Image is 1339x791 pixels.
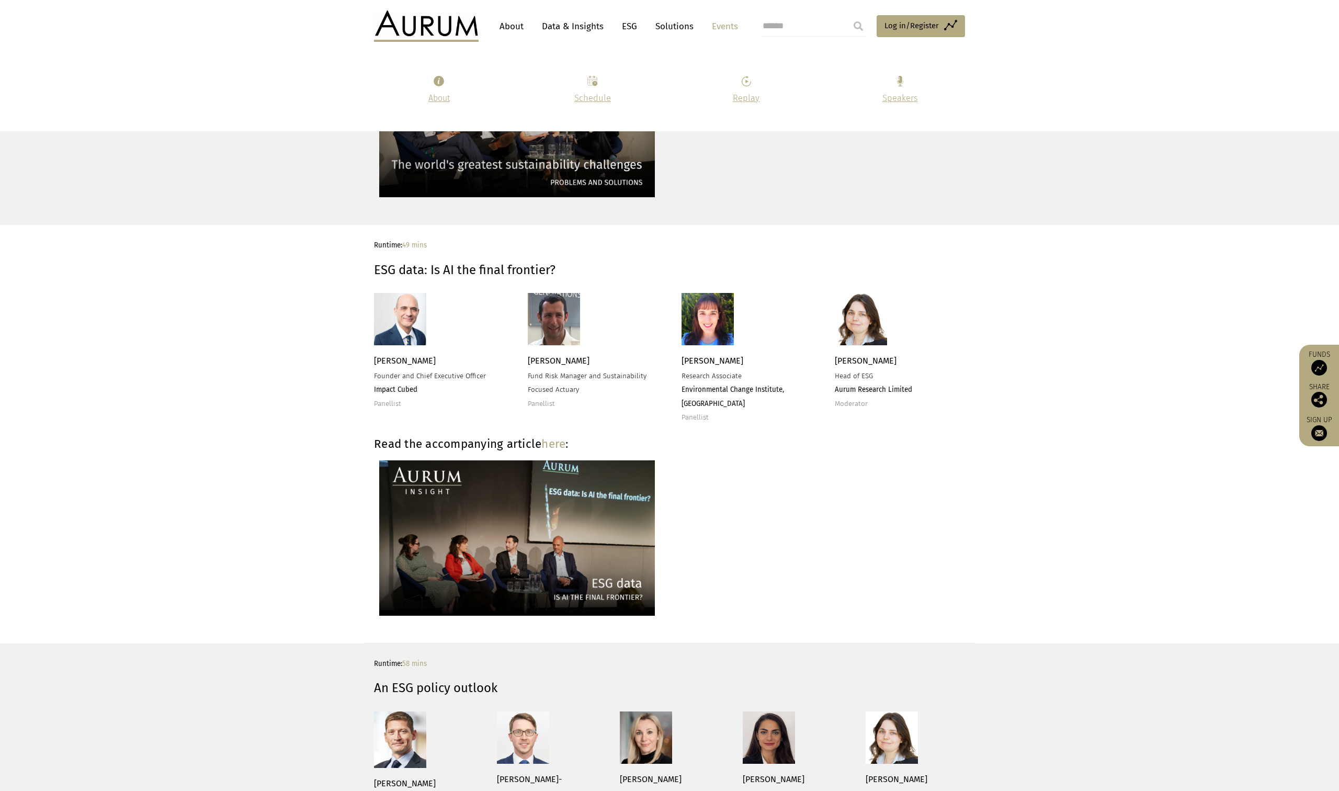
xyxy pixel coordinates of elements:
[374,400,401,408] span: Panellist
[1304,383,1334,408] div: Share
[528,356,589,366] span: [PERSON_NAME]
[835,386,912,394] strong: Aurum Research Limited
[374,10,479,42] img: Aurum
[707,17,738,36] a: Events
[494,17,529,36] a: About
[528,372,646,394] span: Fund Risk Manager and Sustainability Focused Actuary
[374,681,497,695] strong: An ESG policy outlook
[1311,425,1327,441] img: Sign up to our newsletter
[374,372,486,380] span: Founder and Chief Executive Officer
[682,356,743,366] span: [PERSON_NAME]
[835,372,873,380] span: Head of ESG
[882,93,918,103] a: Speakers
[374,263,555,277] strong: ESG data: Is AI the final frontier?
[884,19,939,32] span: Log in/Register
[541,437,565,451] a: here
[682,459,962,617] iframe: ESG data: Is AI the final frontier
[743,774,804,784] span: [PERSON_NAME]
[877,15,965,37] a: Log in/Register
[620,774,682,784] span: [PERSON_NAME]
[374,437,569,451] strong: Read the accompanying article :
[537,17,609,36] a: Data & Insights
[835,356,897,366] span: [PERSON_NAME]
[374,356,436,366] span: [PERSON_NAME]
[1304,415,1334,441] a: Sign up
[835,400,868,408] span: Moderator
[374,660,427,668] span: Runtime:
[402,241,427,250] span: 49 mins
[374,386,417,394] strong: Impact Cubed
[848,16,869,37] input: Submit
[1304,350,1334,376] a: Funds
[682,413,709,422] span: Panellist
[528,400,555,408] span: Panellist
[374,778,436,788] span: [PERSON_NAME]
[428,93,450,103] a: About
[866,774,927,784] span: [PERSON_NAME]
[617,17,642,36] a: ESG
[1311,392,1327,408] img: Share this post
[682,386,784,408] strong: Environmental Change Institute, [GEOGRAPHIC_DATA]
[682,372,742,380] span: Research Associate
[374,241,427,250] span: Runtime:
[402,660,427,668] span: 58 mins
[733,93,759,103] a: Replay
[574,93,611,103] a: Schedule
[1311,360,1327,376] img: Access Funds
[650,17,699,36] a: Solutions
